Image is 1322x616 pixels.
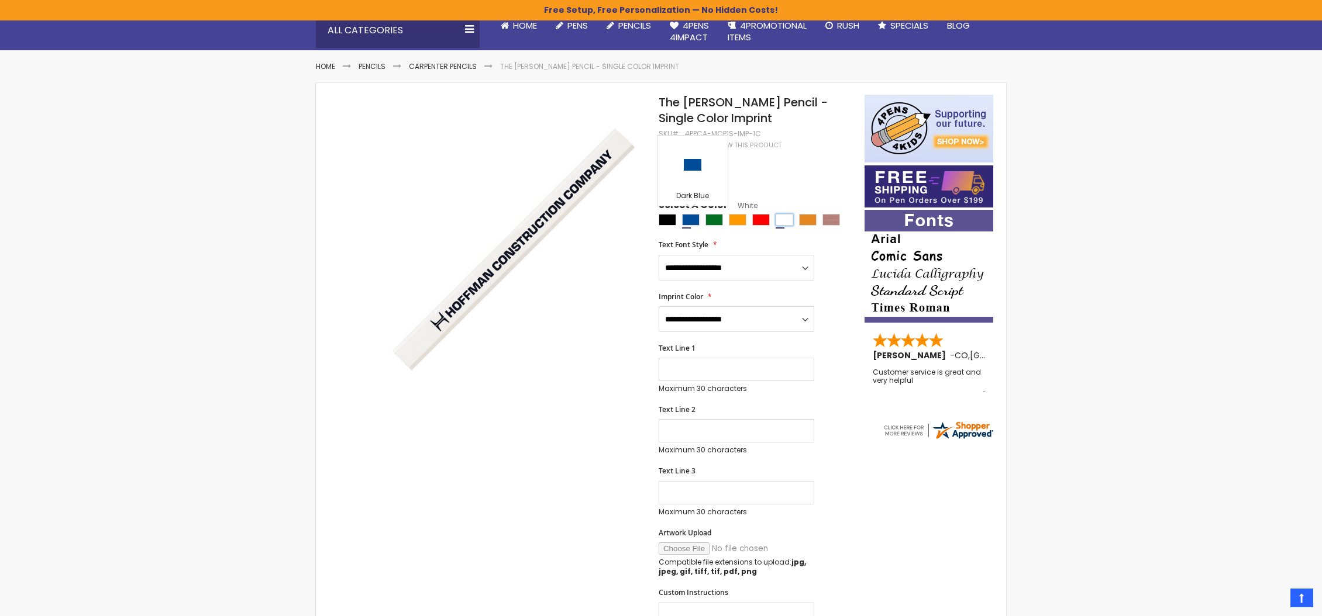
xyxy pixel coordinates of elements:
div: Orange [729,214,746,226]
span: Text Line 3 [659,466,696,476]
div: Dark Blue [682,214,700,226]
span: Specials [890,19,928,32]
a: Specials [869,13,938,39]
div: Green [705,214,723,226]
img: font-personalization-examples [865,210,993,323]
span: [GEOGRAPHIC_DATA] [970,349,1056,361]
img: white-the-carpenter-pencil_1_1.jpg [376,112,643,379]
a: Carpenter Pencils [409,61,477,71]
a: Blog [938,13,979,39]
span: Custom Instructions [659,587,728,597]
p: Maximum 30 characters [659,384,814,393]
strong: jpg, jpeg, gif, tiff, tif, pdf, png [659,557,806,576]
a: Be the first to review this product [659,141,782,150]
div: Red [752,214,770,226]
span: - , [950,349,1056,361]
li: The [PERSON_NAME] Pencil - Single Color Imprint [500,62,679,71]
a: 4PROMOTIONALITEMS [718,13,816,51]
a: 4Pens4impact [660,13,718,51]
a: Pencils [597,13,660,39]
div: Dark Blue [660,191,725,203]
span: 4Pens 4impact [670,19,709,43]
p: Maximum 30 characters [659,445,814,455]
span: Text Line 2 [659,404,696,414]
span: Artwork Upload [659,528,711,538]
span: CO [955,349,968,361]
a: Top [1290,589,1313,607]
span: Pencils [618,19,651,32]
div: White [776,214,793,226]
span: Rush [837,19,859,32]
span: Text Font Style [659,240,708,250]
span: Text Line 1 [659,343,696,353]
p: Compatible file extensions to upload: [659,558,814,576]
div: 4PPCA-MCP1S-IMP-1C [685,129,761,139]
div: School Bus Yellow [799,214,817,226]
span: [PERSON_NAME] [873,349,950,361]
span: Pens [567,19,588,32]
span: Blog [947,19,970,32]
span: The [PERSON_NAME] Pencil - Single Color Imprint [659,94,828,126]
img: Free shipping on orders over $199 [865,165,993,207]
img: 4pens 4 kids [865,95,993,162]
img: 4pens.com widget logo [882,420,994,441]
span: Home [513,19,537,32]
a: Home [316,61,335,71]
a: Pens [546,13,597,39]
div: Black [659,214,676,226]
div: All Categories [316,13,480,48]
strong: SKU [659,129,680,139]
a: 4pens.com certificate URL [882,433,994,443]
a: Home [491,13,546,39]
p: Maximum 30 characters [659,507,814,517]
span: 4PROMOTIONAL ITEMS [728,19,807,43]
span: White [728,200,758,210]
a: Rush [816,13,869,39]
div: Customer service is great and very helpful [873,368,986,393]
a: Pencils [359,61,385,71]
div: Natural [822,214,840,226]
span: Imprint Color [659,292,703,302]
